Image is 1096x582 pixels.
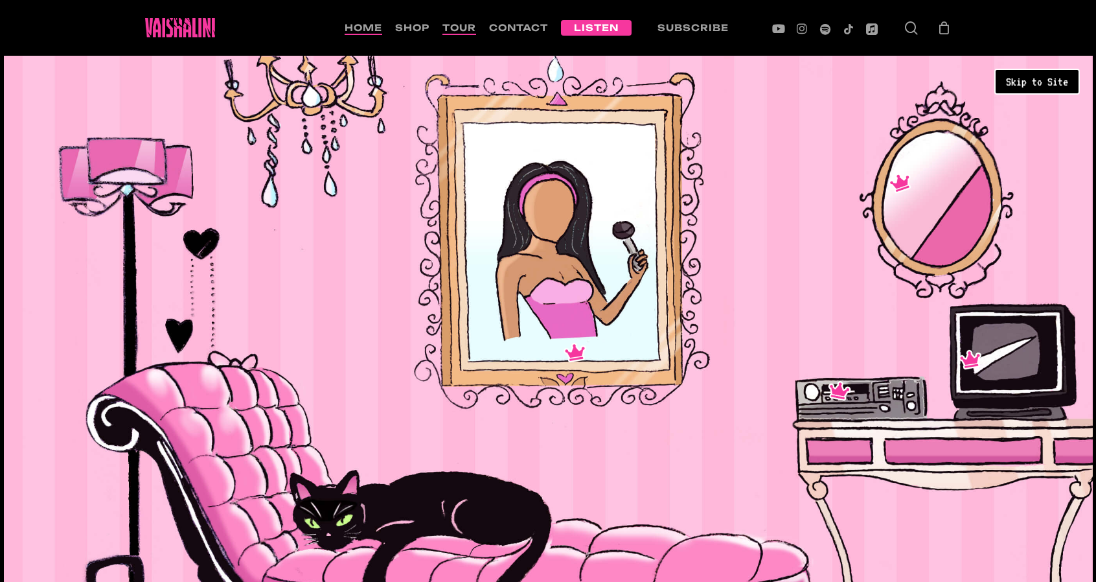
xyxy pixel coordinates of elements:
button: Skip to Site [994,69,1080,95]
a: contact [489,22,548,34]
span: contact [489,22,548,33]
span: tour [442,22,476,33]
a: Cart [937,21,952,35]
span: home [345,22,382,33]
span: shop [395,22,429,33]
a: tour [442,22,476,34]
a: Subscribe [645,22,742,34]
a: listen [561,22,632,34]
img: music-star [823,377,854,404]
img: mirror-star [885,169,916,196]
img: Vaishalini [145,18,215,38]
a: shop [395,22,429,34]
a: home [345,22,382,34]
img: videos-star [956,348,984,373]
img: about-star [562,340,589,365]
span: Subscribe [657,22,729,33]
span: listen [574,22,619,33]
